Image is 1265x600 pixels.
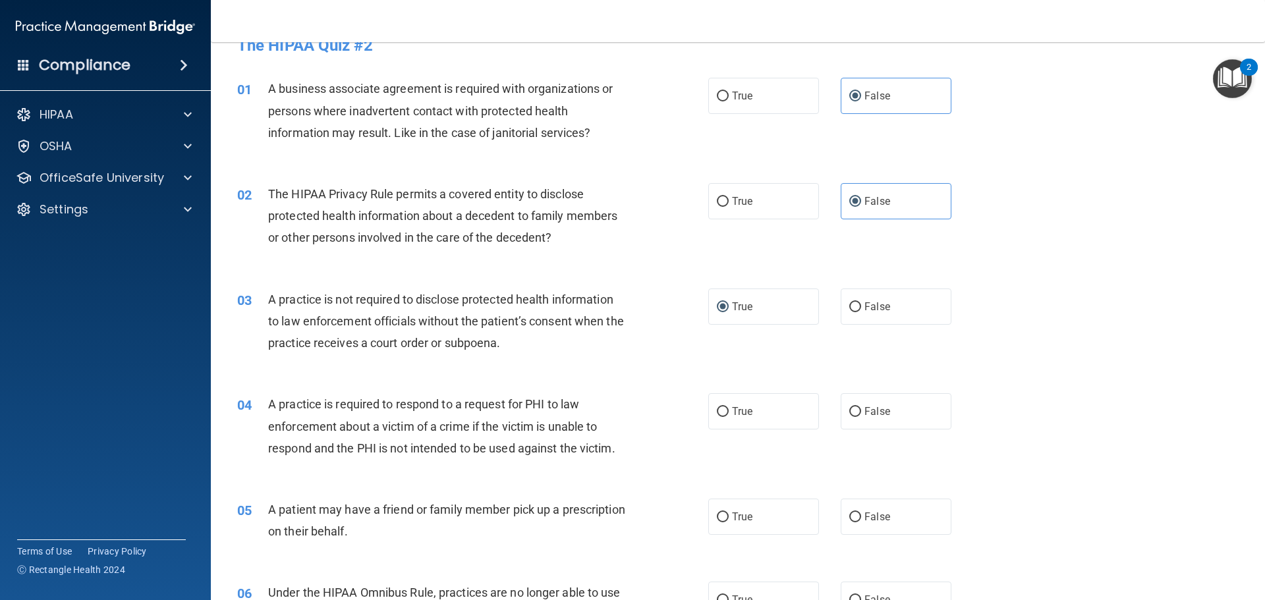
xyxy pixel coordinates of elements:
[864,405,890,418] span: False
[237,187,252,203] span: 02
[732,195,752,207] span: True
[237,503,252,518] span: 05
[268,82,613,139] span: A business associate agreement is required with organizations or persons where inadvertent contac...
[732,90,752,102] span: True
[40,138,72,154] p: OSHA
[849,407,861,417] input: False
[1247,67,1251,84] div: 2
[864,300,890,313] span: False
[16,202,192,217] a: Settings
[17,545,72,558] a: Terms of Use
[849,512,861,522] input: False
[717,92,729,101] input: True
[40,202,88,217] p: Settings
[268,187,617,244] span: The HIPAA Privacy Rule permits a covered entity to disclose protected health information about a ...
[864,90,890,102] span: False
[717,302,729,312] input: True
[732,510,752,523] span: True
[268,503,625,538] span: A patient may have a friend or family member pick up a prescription on their behalf.
[849,197,861,207] input: False
[717,512,729,522] input: True
[864,510,890,523] span: False
[40,170,164,186] p: OfficeSafe University
[849,302,861,312] input: False
[849,92,861,101] input: False
[732,300,752,313] span: True
[717,197,729,207] input: True
[717,407,729,417] input: True
[237,397,252,413] span: 04
[16,107,192,123] a: HIPAA
[237,37,1239,54] h4: The HIPAA Quiz #2
[88,545,147,558] a: Privacy Policy
[268,292,624,350] span: A practice is not required to disclose protected health information to law enforcement officials ...
[237,82,252,97] span: 01
[16,138,192,154] a: OSHA
[1037,506,1249,559] iframe: Drift Widget Chat Controller
[40,107,73,123] p: HIPAA
[237,292,252,308] span: 03
[16,14,195,40] img: PMB logo
[732,405,752,418] span: True
[268,397,615,454] span: A practice is required to respond to a request for PHI to law enforcement about a victim of a cri...
[1213,59,1252,98] button: Open Resource Center, 2 new notifications
[39,56,130,74] h4: Compliance
[17,563,125,576] span: Ⓒ Rectangle Health 2024
[16,170,192,186] a: OfficeSafe University
[864,195,890,207] span: False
